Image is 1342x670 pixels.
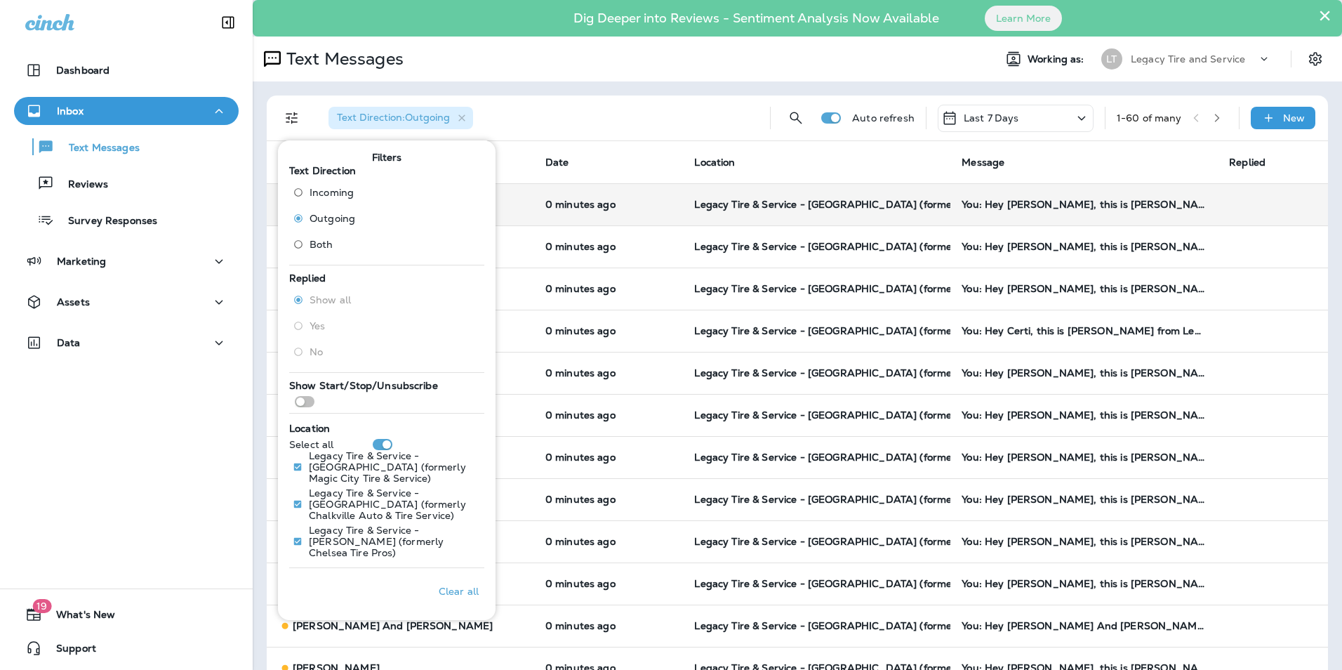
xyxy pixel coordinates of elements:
[1131,53,1245,65] p: Legacy Tire and Service
[14,169,239,198] button: Reviews
[372,152,402,164] span: Filters
[1028,53,1087,65] span: Working as:
[439,586,479,597] p: Clear all
[694,156,735,169] span: Location
[694,619,1090,632] span: Legacy Tire & Service - [GEOGRAPHIC_DATA] (formerly Magic City Tire & Service)
[54,178,108,192] p: Reviews
[545,367,672,379] p: Oct 9, 2025 10:23 AM
[328,107,473,129] div: Text Direction:Outgoing
[289,422,330,435] span: Location
[289,379,438,392] span: Show Start/Stop/Unsubscribe
[962,241,1207,252] div: You: Hey Yessenia, this is Brandon from Legacy Tire & Service - Birmingham (formerly Magic City T...
[694,240,1090,253] span: Legacy Tire & Service - [GEOGRAPHIC_DATA] (formerly Magic City Tire & Service)
[962,283,1207,294] div: You: Hey Morgan, this is Brandon from Legacy Tire & Service - Birmingham (formerly Magic City Tir...
[54,215,157,228] p: Survey Responses
[962,578,1207,589] div: You: Hey Caroline, this is Brandon from Legacy Tire & Service - Birmingham (formerly Magic City T...
[57,105,84,117] p: Inbox
[962,452,1207,463] div: You: Hey Stephanie, this is Brandon from Legacy Tire & Service - Birmingham (formerly Magic City ...
[56,65,109,76] p: Dashboard
[694,198,1090,211] span: Legacy Tire & Service - [GEOGRAPHIC_DATA] (formerly Magic City Tire & Service)
[14,288,239,316] button: Assets
[289,439,333,450] p: Select all
[310,187,354,198] span: Incoming
[309,525,473,558] p: Legacy Tire & Service - [PERSON_NAME] (formerly Chelsea Tire Pros)
[962,325,1207,336] div: You: Hey Certi, this is Brandon from Legacy Tire & Service - Birmingham (formerly Magic City Tire...
[694,282,1090,295] span: Legacy Tire & Service - [GEOGRAPHIC_DATA] (formerly Magic City Tire & Service)
[1318,4,1331,27] button: Close
[694,493,1090,506] span: Legacy Tire & Service - [GEOGRAPHIC_DATA] (formerly Magic City Tire & Service)
[293,620,493,631] p: [PERSON_NAME] And [PERSON_NAME]
[1303,46,1328,72] button: Settings
[694,451,1090,464] span: Legacy Tire & Service - [GEOGRAPHIC_DATA] (formerly Magic City Tire & Service)
[57,296,90,308] p: Assets
[694,324,1090,337] span: Legacy Tire & Service - [GEOGRAPHIC_DATA] (formerly Magic City Tire & Service)
[545,620,672,631] p: Oct 9, 2025 10:23 AM
[962,494,1207,505] div: You: Hey Tony, this is Brandon from Legacy Tire & Service - Birmingham (formerly Magic City Tire ...
[694,577,1090,590] span: Legacy Tire & Service - [GEOGRAPHIC_DATA] (formerly Magic City Tire & Service)
[289,164,356,177] span: Text Direction
[1117,112,1182,124] div: 1 - 60 of many
[545,536,672,547] p: Oct 9, 2025 10:23 AM
[545,199,672,210] p: Oct 9, 2025 10:23 AM
[962,536,1207,547] div: You: Hey Joathan, this is Brandon from Legacy Tire & Service - Birmingham (formerly Magic City Ti...
[14,634,239,662] button: Support
[310,213,355,224] span: Outgoing
[14,205,239,235] button: Survey Responses
[852,112,915,124] p: Auto refresh
[1101,48,1122,70] div: LT
[964,112,1019,124] p: Last 7 Days
[14,97,239,125] button: Inbox
[310,320,325,331] span: Yes
[433,574,484,609] button: Clear all
[533,16,980,20] p: Dig Deeper into Reviews - Sentiment Analysis Now Available
[545,156,569,169] span: Date
[545,409,672,421] p: Oct 9, 2025 10:23 AM
[309,450,473,484] p: Legacy Tire & Service - [GEOGRAPHIC_DATA] (formerly Magic City Tire & Service)
[278,104,306,132] button: Filters
[337,111,450,124] span: Text Direction : Outgoing
[32,599,51,613] span: 19
[545,283,672,294] p: Oct 9, 2025 10:23 AM
[14,56,239,84] button: Dashboard
[545,241,672,252] p: Oct 9, 2025 10:23 AM
[310,346,323,357] span: No
[309,487,473,521] p: Legacy Tire & Service - [GEOGRAPHIC_DATA] (formerly Chalkville Auto & Tire Service)
[782,104,810,132] button: Search Messages
[42,609,115,626] span: What's New
[278,132,496,620] div: Filters
[1283,112,1305,124] p: New
[281,48,404,70] p: Text Messages
[310,239,333,250] span: Both
[14,600,239,629] button: 19What's New
[694,409,1090,421] span: Legacy Tire & Service - [GEOGRAPHIC_DATA] (formerly Magic City Tire & Service)
[962,620,1207,631] div: You: Hey Shannon And Daniel, this is Brandon from Legacy Tire & Service - Birmingham (formerly Ma...
[310,294,351,306] span: Show all
[14,329,239,357] button: Data
[1229,156,1265,169] span: Replied
[545,494,672,505] p: Oct 9, 2025 10:23 AM
[208,8,248,37] button: Collapse Sidebar
[694,367,1090,379] span: Legacy Tire & Service - [GEOGRAPHIC_DATA] (formerly Magic City Tire & Service)
[694,535,1090,548] span: Legacy Tire & Service - [GEOGRAPHIC_DATA] (formerly Magic City Tire & Service)
[545,325,672,336] p: Oct 9, 2025 10:23 AM
[985,6,1062,31] button: Learn More
[42,643,96,659] span: Support
[962,199,1207,210] div: You: Hey Barry, this is Brandon from Legacy Tire & Service - Birmingham (formerly Magic City Tire...
[14,132,239,162] button: Text Messages
[545,578,672,589] p: Oct 9, 2025 10:23 AM
[55,142,140,155] p: Text Messages
[962,367,1207,379] div: You: Hey Jimmy, this is Brandon from Legacy Tire & Service - Birmingham (formerly Magic City Tire...
[57,337,81,348] p: Data
[545,452,672,463] p: Oct 9, 2025 10:23 AM
[289,272,326,284] span: Replied
[14,247,239,275] button: Marketing
[962,156,1004,169] span: Message
[57,256,106,267] p: Marketing
[962,409,1207,421] div: You: Hey Terry, this is Brandon from Legacy Tire & Service - Birmingham (formerly Magic City Tire...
